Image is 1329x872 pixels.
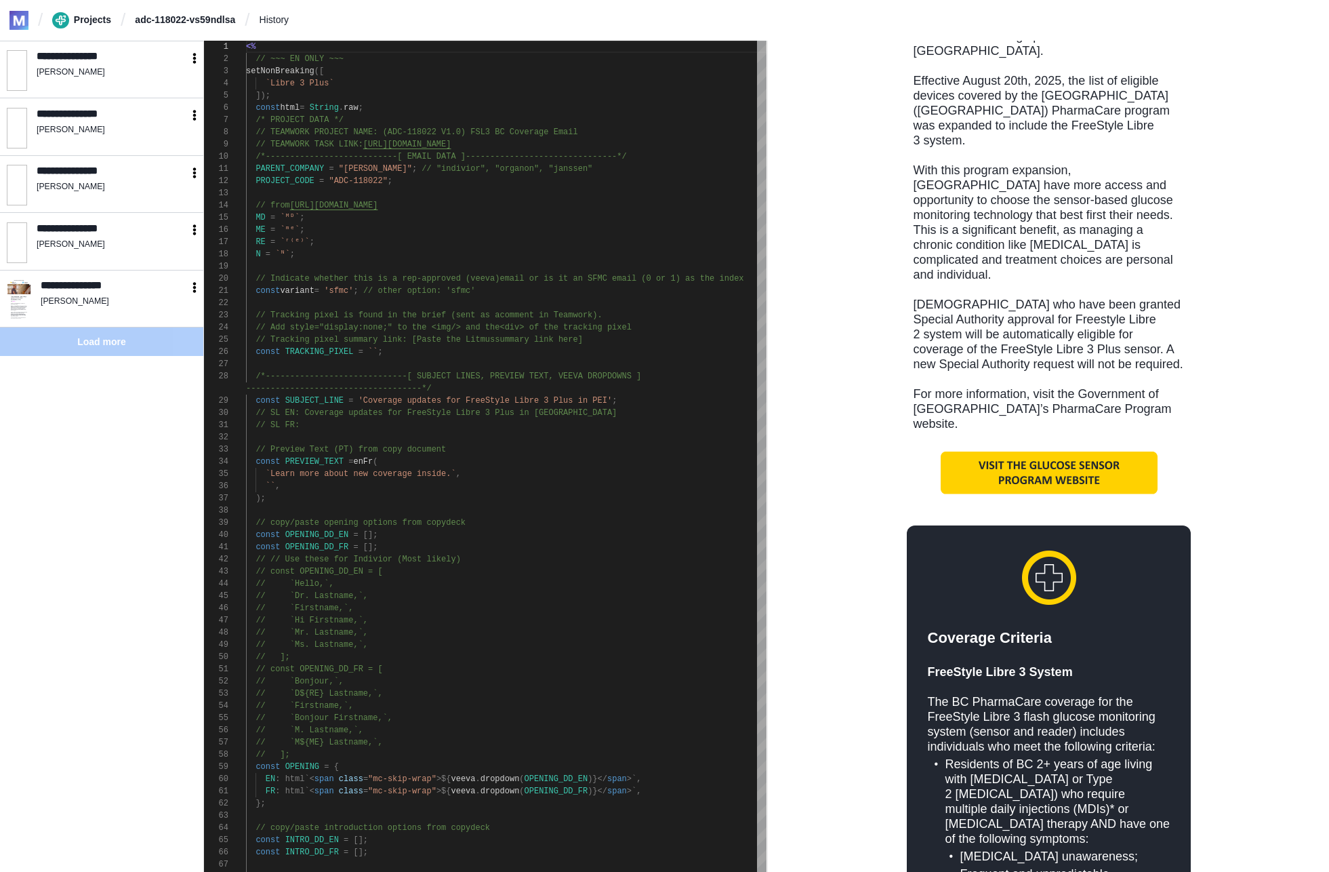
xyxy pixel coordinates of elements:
span: `` [266,481,275,491]
div: 50 [204,651,228,663]
div: 22 [204,297,228,309]
span: C Coverage Email [499,127,577,137]
span: // `Dr. Lastname,`, [255,591,368,601]
span: /* PROJECT DATA */ [255,115,344,125]
a: Projects [52,12,111,29]
div: 63 [204,810,228,822]
span: . [476,787,481,796]
div: 15 [204,212,228,224]
span: ------------------------*/ [499,152,626,161]
span: ( [373,457,377,467]
span: "mc-skip-wrap" [368,787,436,796]
span: // `M${ME} Lastname,`, [255,738,382,747]
div: 53 [204,688,228,700]
div: 10 [204,151,228,163]
div: • [182,808,190,823]
span: >`, [627,787,642,796]
span: = [344,835,348,845]
span: comment in Teamwork). [499,311,602,320]
div: 67 [204,858,228,871]
span: = [270,213,275,222]
span: // const OPENING_DD_EN = [ [255,567,382,576]
span: []; [363,542,378,552]
div: 66 [204,846,228,858]
span: x [739,274,743,283]
span: . [339,103,344,113]
span: "[PERSON_NAME]" [339,164,412,174]
span: dropdown [481,774,520,784]
span: // Tracking pixel summary link: [Paste the Litmus [255,335,495,344]
span: const [255,286,280,296]
span: / [38,9,43,31]
span: `Libre 3 Plus` [266,79,334,88]
div: Coverage Criteria [160,589,403,606]
div: 27 [204,358,228,370]
span: ; [412,164,417,174]
span: // Add style="display:none;" to the <img/> and the [255,323,499,332]
span: / [245,9,249,31]
span: ; [359,103,363,113]
span: = [348,396,353,405]
span: )}</ [588,787,607,796]
span: PARENT_COMPANY [255,164,324,174]
span: // ~~~ EN ONLY ~~~ [255,54,344,64]
div: 12 [204,175,228,187]
span: = [314,286,319,296]
span: []; [353,835,368,845]
span: `ᵐᵉ` [280,225,300,235]
span: OPENING [285,762,319,772]
div: 55 [204,712,228,724]
span: span [607,774,627,784]
span: MD [255,213,265,222]
span: `ʳ⁽ᵉ⁾` [280,237,309,247]
span: = [353,530,358,540]
span: /*---------------------------[ EMAIL DATA ]------- [255,152,499,161]
span: ; [310,237,314,247]
span: const [255,347,280,357]
div: 24 [204,321,228,334]
span: dropdown [481,787,520,796]
div: Residents of BC 2+ years of age living with [MEDICAL_DATA] or Type 2 [MEDICAL_DATA]) who require ... [178,716,403,806]
span: OPENING_DD_FR [525,787,588,796]
span: // other option: 'sfmc' [363,286,476,296]
span: // TEAMWORK PROJECT NAME: (ADC-118022 V1.0) FSL3 B [255,127,499,137]
div: 16 [204,224,228,236]
span: , [456,469,461,479]
span: setNonBreaking [246,66,314,76]
div: 2 [204,53,228,65]
span: = [353,542,358,552]
span: // const OPENING_DD_FR = [ [255,665,382,674]
span: = [363,774,368,784]
span: const [255,848,280,857]
span: // `Firstname,`, [255,603,353,613]
span: ; [290,250,295,259]
span: PROJECT_CODE [255,176,314,186]
span: { [334,762,339,772]
div: 46 [204,602,228,614]
span: `Learn more about new coverage inside.` [266,469,456,479]
span: FR [266,787,275,796]
span: >${ [436,787,451,796]
div: 19 [204,260,228,273]
span: OPENING_DD_EN [525,774,588,784]
span: // Preview Text (PT) from copy document [255,445,446,454]
div: • [182,826,190,841]
div: 62 [204,797,228,810]
div: 37 [204,492,228,504]
div: 1 [204,41,228,53]
div: 28 [204,370,228,382]
span: const [255,396,280,405]
span: veeva [451,774,476,784]
span: // `Firstname,`, [255,701,353,711]
div: 17 [204,236,228,248]
div: 26 [204,346,228,358]
span: // `Hello,`, [255,579,333,589]
span: []; [363,530,378,540]
span: // `Mr. Lastname,`, [255,628,368,637]
span: // Tracking pixel is found in the brief (sent as a [255,311,499,320]
div: [PERSON_NAME] [41,296,187,308]
div: 60 [204,773,228,785]
div: 57 [204,736,228,749]
span: INTRO_DD_EN [285,835,339,845]
img: logo [9,11,28,30]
